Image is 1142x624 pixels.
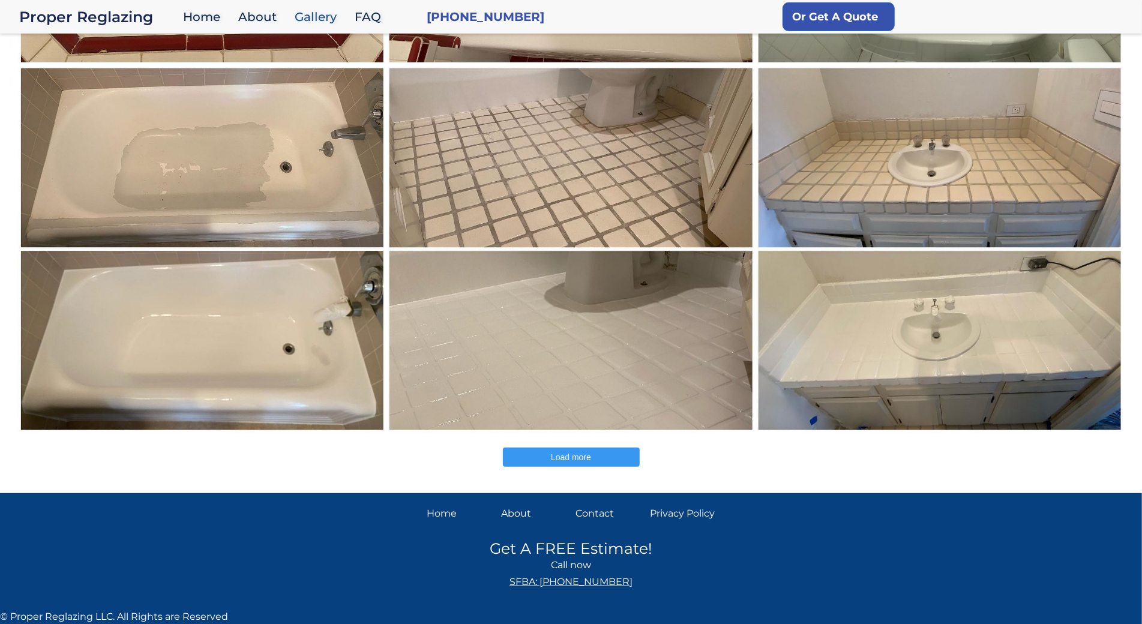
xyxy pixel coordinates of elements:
[755,65,1125,433] img: ...
[349,4,393,30] a: FAQ
[232,4,289,30] a: About
[19,8,177,25] a: home
[576,505,641,522] a: Contact
[783,2,895,31] a: Or Get A Quote
[503,448,640,467] button: Load more posts
[386,65,756,433] img: ...
[502,505,566,522] a: About
[427,8,544,25] a: [PHONE_NUMBER]
[551,452,591,462] span: Load more
[177,4,232,30] a: Home
[17,65,387,433] img: ...
[651,505,715,522] a: Privacy Policy
[289,4,349,30] a: Gallery
[18,65,386,433] a: ...
[19,8,177,25] div: Proper Reglazing
[427,505,492,522] a: Home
